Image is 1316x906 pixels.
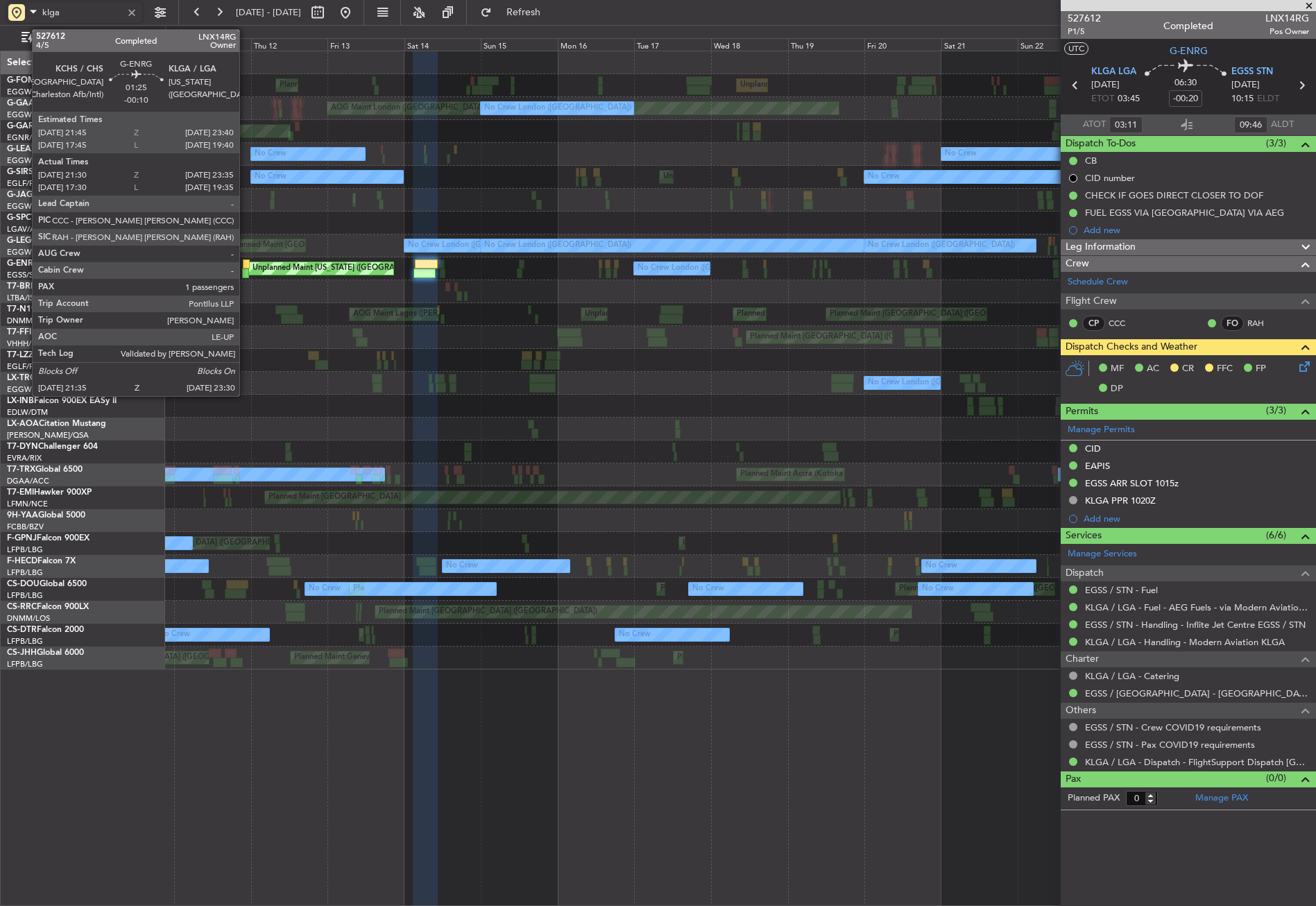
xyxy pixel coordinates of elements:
div: CHECK IF GOES DIRECT CLOSER TO DOF [1085,189,1263,201]
div: Planned Maint [GEOGRAPHIC_DATA] ([GEOGRAPHIC_DATA]) [660,579,879,599]
div: Planned Maint [GEOGRAPHIC_DATA] ([GEOGRAPHIC_DATA]) [280,75,498,96]
span: P1/5 [1068,26,1101,37]
div: FO [1221,316,1244,331]
span: Only With Activity [36,33,146,43]
a: EGSS / STN - Handling - Inflite Jet Centre EGSS / STN [1085,619,1306,631]
div: CID number [1085,172,1135,184]
div: Unplanned Maint [GEOGRAPHIC_DATA] ([GEOGRAPHIC_DATA]) [740,75,968,96]
a: T7-TRXGlobal 6500 [7,465,83,474]
span: G-GARE [7,122,39,130]
div: No Crew [309,579,341,599]
label: Planned PAX [1068,792,1120,805]
a: EGLF/FAB [7,178,43,189]
a: G-LEGCLegacy 600 [7,237,81,245]
span: ATOT [1083,118,1106,132]
a: EGSS/STN [7,270,44,280]
div: No Crew London ([GEOGRAPHIC_DATA]) [484,235,631,256]
div: Planned Maint [GEOGRAPHIC_DATA] ([GEOGRAPHIC_DATA]) [677,647,896,668]
a: FCBB/BZV [7,522,44,532]
a: DNMM/LOS [7,613,50,624]
a: F-HECDFalcon 7X [7,557,76,565]
span: T7-DYN [7,443,38,451]
div: Planned Maint [GEOGRAPHIC_DATA] [268,487,401,508]
a: G-FOMOGlobal 6000 [7,76,89,85]
a: CS-JHHGlobal 6000 [7,649,84,657]
span: ELDT [1257,92,1279,106]
a: EGGW/LTN [7,247,49,257]
span: G-GAAL [7,99,39,108]
div: No Crew [868,166,900,187]
a: EGGW/LTN [7,87,49,97]
span: 06:30 [1174,76,1197,90]
div: AOG Maint Lagos ([PERSON_NAME]) [353,304,486,325]
a: G-LEAXCessna Citation XLS [7,145,114,153]
button: UTC [1064,42,1088,55]
a: CS-RRCFalcon 900LX [7,603,89,611]
a: EGLF/FAB [7,361,43,372]
span: Dispatch Checks and Weather [1066,339,1197,355]
a: G-SIRSCitation Excel [7,168,87,176]
span: LX-TRO [7,374,37,382]
a: RAH [1247,317,1279,330]
div: No Crew London ([GEOGRAPHIC_DATA]) [868,373,1015,393]
a: KLGA / LGA - Handling - Modern Aviation KLGA [1085,636,1285,648]
div: Sun 15 [481,38,558,51]
span: Others [1066,703,1096,719]
span: Services [1066,528,1102,544]
span: ETOT [1091,92,1114,106]
span: G-ENRG [1170,44,1208,58]
a: EGSS / [GEOGRAPHIC_DATA] - [GEOGRAPHIC_DATA] ( EGSS / [GEOGRAPHIC_DATA] ) [1085,687,1309,699]
div: No Crew [619,624,651,645]
a: T7-FFIFalcon 7X [7,328,69,336]
span: CS-JHH [7,649,37,657]
a: LFPB/LBG [7,545,43,555]
div: Planned Maint Geneva (Cointrin) [294,647,409,668]
a: DGAA/ACC [7,476,49,486]
a: Schedule Crew [1068,275,1128,289]
span: CS-DTR [7,626,37,634]
span: Pos Owner [1265,26,1309,37]
a: KLGA / LGA - Catering [1085,670,1179,682]
span: Crew [1066,256,1089,272]
span: ALDT [1271,118,1294,132]
a: G-ENRGPraetor 600 [7,259,86,268]
span: Permits [1066,404,1098,420]
a: EGSS / STN - Fuel [1085,584,1158,596]
div: No Crew [692,579,724,599]
a: LX-TROLegacy 650 [7,374,81,382]
div: Planned Maint Accra (Kotoka Intl) [740,464,858,485]
div: Unplanned Maint Lagos ([GEOGRAPHIC_DATA][PERSON_NAME]) [585,304,818,325]
span: G-ENRG [7,259,40,268]
div: No Crew [945,144,977,164]
span: 03:45 [1118,92,1140,106]
span: CR [1182,362,1194,376]
button: Refresh [474,1,557,24]
div: Mon 16 [558,38,635,51]
span: (0/0) [1266,771,1286,785]
a: G-JAGAPhenom 300 [7,191,87,199]
span: Pax [1066,771,1081,787]
a: T7-LZZIPraetor 600 [7,351,82,359]
div: EGSS ARR SLOT 1015z [1085,477,1179,489]
span: LX-AOA [7,420,39,428]
span: Leg Information [1066,239,1136,255]
span: (6/6) [1266,528,1286,542]
a: EGGW/LTN [7,110,49,120]
div: [DATE] [168,28,191,40]
div: No Crew London ([GEOGRAPHIC_DATA]) [638,258,785,279]
div: No Crew [922,579,954,599]
a: LFMN/NCE [7,499,48,509]
div: Sat 21 [941,38,1018,51]
span: 9H-YAA [7,511,38,520]
div: No Crew London ([GEOGRAPHIC_DATA]) [484,98,631,119]
span: EGSS STN [1231,65,1273,79]
div: Wed 11 [174,38,251,51]
a: EGSS / STN - Pax COVID19 requirements [1085,739,1255,751]
div: No Crew [255,144,287,164]
a: T7-EMIHawker 900XP [7,488,92,497]
a: 9H-YAAGlobal 5000 [7,511,85,520]
a: EGGW/LTN [7,155,49,166]
span: FFC [1217,362,1233,376]
a: LGAV/ATH [7,224,44,234]
a: EVRA/RIX [7,453,42,463]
